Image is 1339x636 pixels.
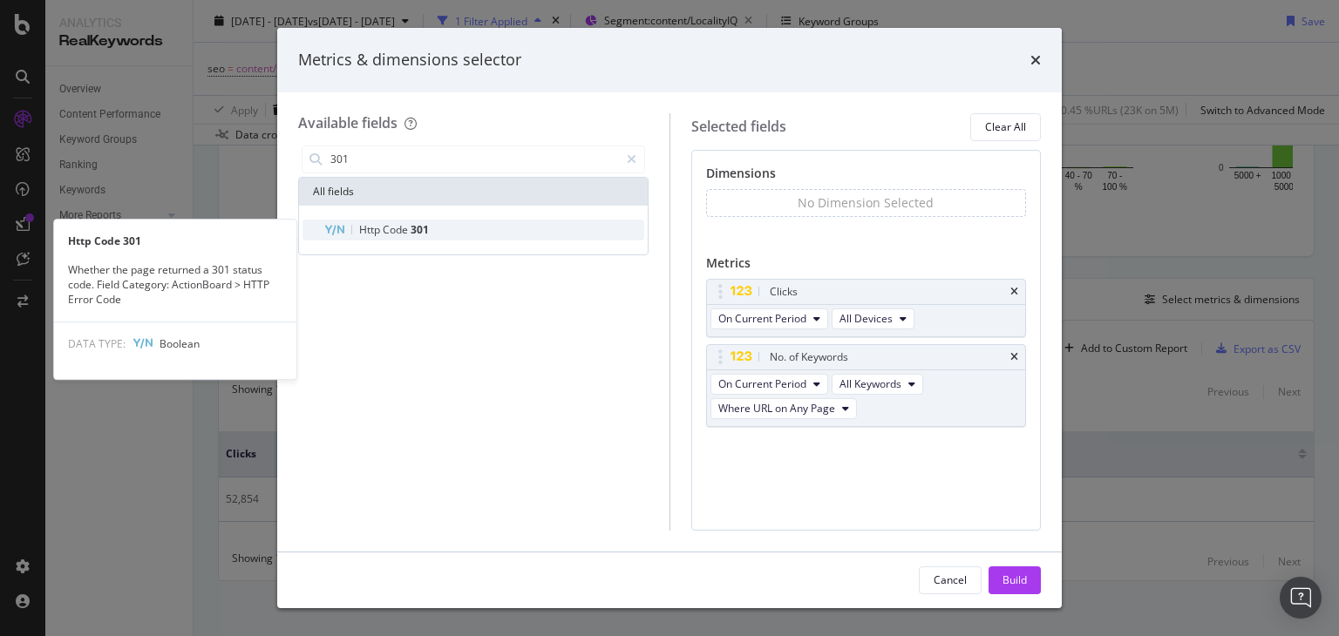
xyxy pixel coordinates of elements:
div: Available fields [298,113,398,132]
span: On Current Period [718,311,806,326]
button: Where URL on Any Page [710,398,857,419]
div: Metrics & dimensions selector [298,49,521,71]
div: No Dimension Selected [798,194,934,212]
div: No. of KeywordstimesOn Current PeriodAll KeywordsWhere URL on Any Page [706,344,1027,427]
div: Selected fields [691,117,786,137]
button: Clear All [970,113,1041,141]
span: Where URL on Any Page [718,401,835,416]
button: Cancel [919,566,982,594]
span: All Keywords [839,376,901,391]
div: Clicks [770,283,798,301]
span: All Devices [839,311,893,326]
div: Build [1003,572,1027,587]
button: Build [989,566,1041,594]
div: ClickstimesOn Current PeriodAll Devices [706,279,1027,337]
span: Code [383,222,411,237]
div: Cancel [934,572,967,587]
button: All Keywords [832,374,923,395]
button: On Current Period [710,374,828,395]
div: Metrics [706,254,1027,279]
input: Search by field name [329,146,619,173]
span: On Current Period [718,376,806,391]
button: All Devices [832,308,914,329]
div: Open Intercom Messenger [1280,577,1322,619]
div: Whether the page returned a 301 status code. Field Category: ActionBoard > HTTP Error Code [54,262,296,307]
button: On Current Period [710,308,828,329]
div: Dimensions [706,165,1027,189]
div: times [1010,352,1018,362]
span: 301 [411,222,429,237]
div: times [1030,49,1041,71]
div: modal [277,28,1062,608]
span: Http [359,222,383,237]
div: times [1010,287,1018,297]
div: No. of Keywords [770,348,848,366]
div: All fields [299,178,648,206]
div: Clear All [985,119,1026,134]
div: Http Code 301 [54,233,296,248]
